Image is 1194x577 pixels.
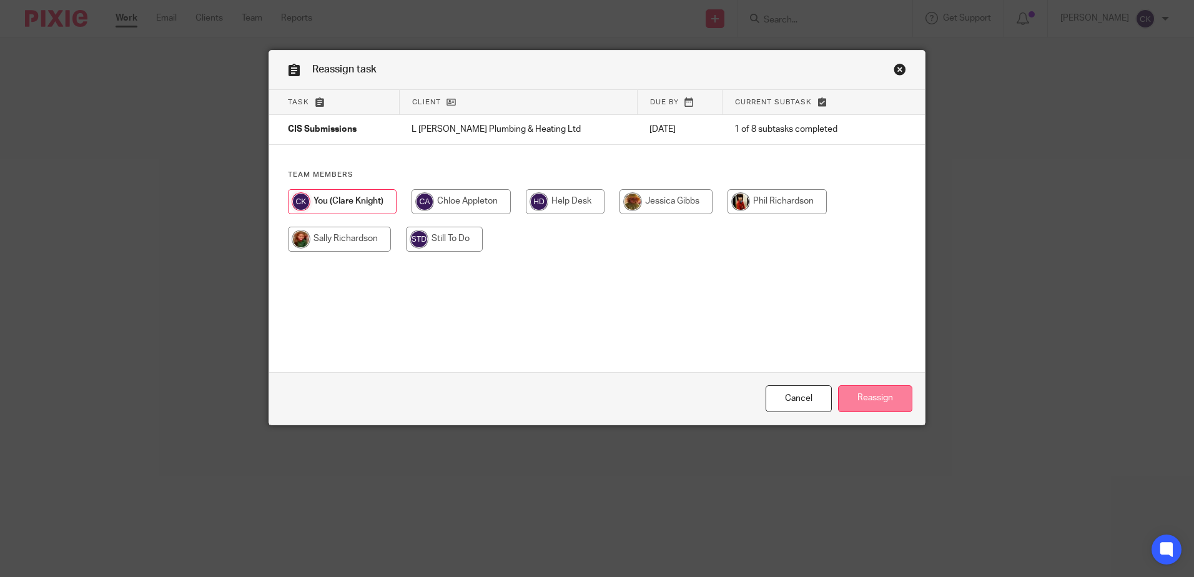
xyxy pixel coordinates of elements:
[894,63,906,80] a: Close this dialog window
[412,123,624,136] p: L [PERSON_NAME] Plumbing & Heating Ltd
[838,385,912,412] input: Reassign
[288,99,309,106] span: Task
[312,64,377,74] span: Reassign task
[766,385,832,412] a: Close this dialog window
[649,123,709,136] p: [DATE]
[288,170,906,180] h4: Team members
[288,126,357,134] span: CIS Submissions
[412,99,441,106] span: Client
[722,115,879,145] td: 1 of 8 subtasks completed
[735,99,812,106] span: Current subtask
[650,99,679,106] span: Due by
